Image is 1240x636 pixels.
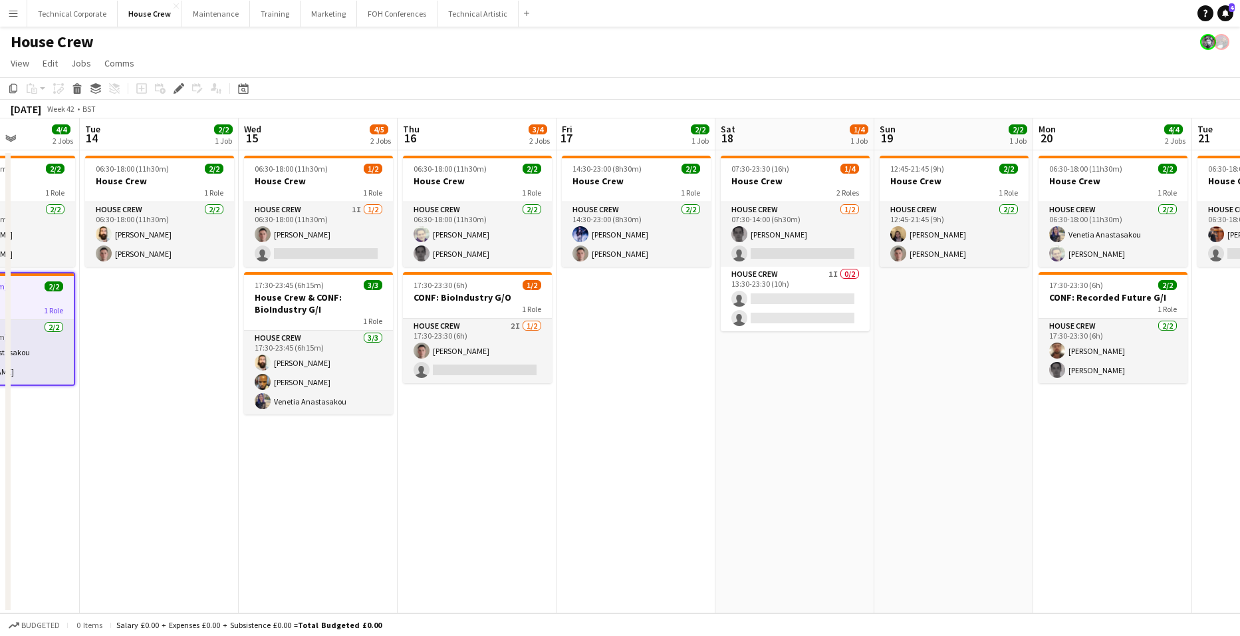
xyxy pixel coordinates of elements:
span: 2/2 [1009,124,1027,134]
div: BST [82,104,96,114]
div: 2 Jobs [529,136,550,146]
span: 2/2 [682,164,700,174]
span: 14:30-23:00 (8h30m) [572,164,642,174]
span: Tue [1197,123,1213,135]
span: 4/4 [1164,124,1183,134]
span: 06:30-18:00 (11h30m) [414,164,487,174]
span: Edit [43,57,58,69]
span: Sun [880,123,896,135]
div: 1 Job [850,136,868,146]
app-card-role: House Crew2/214:30-23:00 (8h30m)[PERSON_NAME][PERSON_NAME] [562,202,711,267]
h1: House Crew [11,32,94,52]
span: 07:30-23:30 (16h) [731,164,789,174]
div: 1 Job [1009,136,1027,146]
h3: House Crew [562,175,711,187]
span: Sat [721,123,735,135]
span: 06:30-18:00 (11h30m) [1049,164,1122,174]
span: Thu [403,123,420,135]
span: 1 Role [522,304,541,314]
span: 06:30-18:00 (11h30m) [255,164,328,174]
span: 1 Role [999,188,1018,198]
div: 2 Jobs [1165,136,1185,146]
span: 2/2 [205,164,223,174]
span: 20 [1037,130,1056,146]
button: Marketing [301,1,357,27]
span: 3/3 [364,280,382,290]
span: 2 Roles [836,188,859,198]
h3: CONF: Recorded Future G/I [1039,291,1187,303]
div: 06:30-18:00 (11h30m)2/2House Crew1 RoleHouse Crew2/206:30-18:00 (11h30m)[PERSON_NAME][PERSON_NAME] [85,156,234,267]
app-card-role: House Crew2/212:45-21:45 (9h)[PERSON_NAME][PERSON_NAME] [880,202,1029,267]
span: 2/2 [523,164,541,174]
span: View [11,57,29,69]
span: 2/2 [691,124,709,134]
span: Budgeted [21,621,60,630]
a: 4 [1217,5,1233,21]
span: Wed [244,123,261,135]
app-job-card: 17:30-23:30 (6h)2/2CONF: Recorded Future G/I1 RoleHouse Crew2/217:30-23:30 (6h)[PERSON_NAME][PERS... [1039,272,1187,383]
a: Jobs [66,55,96,72]
app-user-avatar: Zubair PERM Dhalla [1213,34,1229,50]
app-card-role: House Crew2I1/217:30-23:30 (6h)[PERSON_NAME] [403,319,552,383]
div: 2 Jobs [370,136,391,146]
span: 2/2 [214,124,233,134]
h3: House Crew [244,175,393,187]
app-job-card: 06:30-18:00 (11h30m)1/2House Crew1 RoleHouse Crew1I1/206:30-18:00 (11h30m)[PERSON_NAME] [244,156,393,267]
a: View [5,55,35,72]
span: 1 Role [204,188,223,198]
div: 1 Job [215,136,232,146]
span: 1 Role [522,188,541,198]
app-job-card: 06:30-18:00 (11h30m)2/2House Crew1 RoleHouse Crew2/206:30-18:00 (11h30m)Venetia Anastasakou[PERSO... [1039,156,1187,267]
span: 1 Role [1158,304,1177,314]
a: Comms [99,55,140,72]
span: 0 items [73,620,105,630]
span: 17:30-23:30 (6h) [1049,280,1103,290]
span: 1/4 [850,124,868,134]
button: Budgeted [7,618,62,633]
span: 19 [878,130,896,146]
span: 3/4 [529,124,547,134]
span: Total Budgeted £0.00 [298,620,382,630]
button: FOH Conferences [357,1,437,27]
span: Week 42 [44,104,77,114]
span: 2/2 [1158,164,1177,174]
h3: House Crew [880,175,1029,187]
a: Edit [37,55,63,72]
span: 1/2 [523,280,541,290]
h3: House Crew [1039,175,1187,187]
app-job-card: 07:30-23:30 (16h)1/4House Crew2 RolesHouse Crew1/207:30-14:00 (6h30m)[PERSON_NAME] House Crew1I0/... [721,156,870,331]
span: 1/2 [364,164,382,174]
app-job-card: 06:30-18:00 (11h30m)2/2House Crew1 RoleHouse Crew2/206:30-18:00 (11h30m)[PERSON_NAME][PERSON_NAME] [403,156,552,267]
span: Fri [562,123,572,135]
app-card-role: House Crew3/317:30-23:45 (6h15m)[PERSON_NAME][PERSON_NAME]Venetia Anastasakou [244,331,393,414]
div: 14:30-23:00 (8h30m)2/2House Crew1 RoleHouse Crew2/214:30-23:00 (8h30m)[PERSON_NAME][PERSON_NAME] [562,156,711,267]
span: 4 [1229,3,1235,12]
span: 14 [83,130,100,146]
h3: House Crew [721,175,870,187]
button: Technical Corporate [27,1,118,27]
div: [DATE] [11,102,41,116]
app-card-role: House Crew1/207:30-14:00 (6h30m)[PERSON_NAME] [721,202,870,267]
span: 2/2 [1158,280,1177,290]
span: Mon [1039,123,1056,135]
span: 1 Role [363,188,382,198]
span: 2/2 [45,281,63,291]
span: 1 Role [681,188,700,198]
app-card-role: House Crew2/206:30-18:00 (11h30m)[PERSON_NAME][PERSON_NAME] [85,202,234,267]
app-user-avatar: Krisztian PERM Vass [1200,34,1216,50]
app-job-card: 12:45-21:45 (9h)2/2House Crew1 RoleHouse Crew2/212:45-21:45 (9h)[PERSON_NAME][PERSON_NAME] [880,156,1029,267]
app-card-role: House Crew2/217:30-23:30 (6h)[PERSON_NAME][PERSON_NAME] [1039,319,1187,383]
span: 17:30-23:30 (6h) [414,280,467,290]
span: 18 [719,130,735,146]
div: Salary £0.00 + Expenses £0.00 + Subsistence £0.00 = [116,620,382,630]
span: 1 Role [44,305,63,315]
app-card-role: House Crew1I0/213:30-23:30 (10h) [721,267,870,331]
app-job-card: 17:30-23:30 (6h)1/2CONF: BioIndustry G/O1 RoleHouse Crew2I1/217:30-23:30 (6h)[PERSON_NAME] [403,272,552,383]
span: 1 Role [45,188,64,198]
app-job-card: 17:30-23:45 (6h15m)3/3House Crew & CONF: BioIndustry G/I1 RoleHouse Crew3/317:30-23:45 (6h15m)[PE... [244,272,393,414]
